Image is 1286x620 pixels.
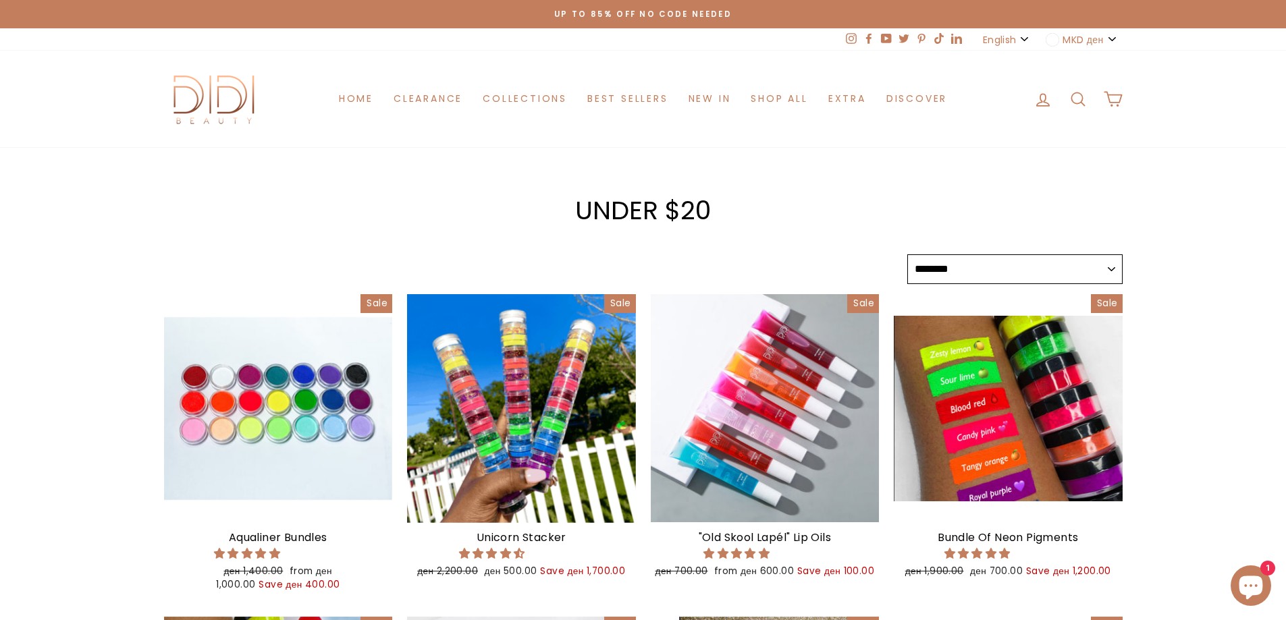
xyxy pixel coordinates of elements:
div: Aqualiner Bundles [164,530,393,546]
button: English [979,28,1035,51]
div: from ден 600.00 [651,565,880,578]
span: Up to 85% off NO CODE NEEDED [554,9,732,20]
ul: Primary [329,86,957,111]
a: "Old Skool Lapél" Lip Oils 5.00 stars ден 700.00 from ден 600.00Save ден 100.00 [651,294,880,582]
a: Best Sellers [577,86,678,111]
span: Save ден 400.00 [259,578,340,591]
span: ден 2,200.00 [417,565,478,577]
div: ден 700.00 [894,565,1123,578]
span: Save ден 1,700.00 [540,565,625,577]
span: ден 700.00 [655,565,708,577]
div: from ден 1,000.00 [164,565,393,592]
span: Save ден 100.00 [797,565,874,577]
span: ден 1,900.00 [905,565,964,577]
div: "Old Skool Lapél" Lip Oils [651,530,880,546]
a: Aqualiner Bundles 5.00 stars ден 1,400.00 from ден 1,000.00Save ден 400.00 [164,294,393,596]
a: Home [329,86,383,111]
span: 5.00 stars [944,546,1013,561]
a: New in [678,86,741,111]
div: ден 500.00 [407,565,636,578]
div: Sale [604,294,636,313]
inbox-online-store-chat: Shopify online store chat [1227,565,1275,609]
img: Didi Beauty Co. [164,71,265,127]
span: 5.00 stars [703,546,772,561]
button: MKD ден [1042,28,1122,51]
div: Unicorn Stacker [407,530,636,546]
span: MKD ден [1063,32,1103,47]
a: Collections [473,86,577,111]
a: Shop All [741,86,818,111]
div: Bundle Of Neon Pigments [894,530,1123,546]
span: Save ден 1,200.00 [1026,565,1111,577]
h1: UNDER $20 [164,198,1123,223]
a: Extra [818,86,876,111]
a: Bundle Of Neon Pigments 5.00 stars ден 1,900.00 ден 700.00Save ден 1,200.00 [894,294,1123,582]
span: ден 1,400.00 [224,565,284,577]
div: Sale [1091,294,1123,313]
span: 5.00 stars [214,546,283,561]
a: Discover [876,86,957,111]
div: Sale [847,294,879,313]
span: English [983,32,1016,47]
div: Sale [360,294,392,313]
a: Unicorn Stacker 4.67 stars ден 2,200.00 ден 500.00Save ден 1,700.00 [407,294,636,582]
span: 4.67 stars [459,546,528,561]
a: Clearance [383,86,473,111]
